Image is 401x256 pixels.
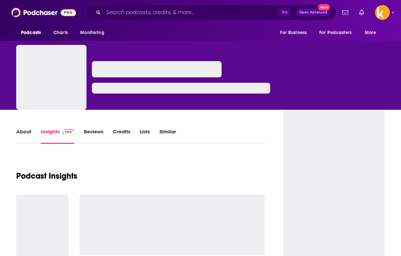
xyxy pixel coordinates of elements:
[296,8,330,17] button: Open AdvancedNew
[75,26,113,39] button: open menu
[21,28,41,37] span: Podcasts
[85,5,336,20] div: Search podcasts, credits, & more...
[375,5,390,20] img: User Profile
[375,5,390,20] span: Logged in as sshawan
[62,129,74,135] img: Podchaser Pro
[113,128,130,144] a: Credits
[16,171,77,181] h1: Podcast Insights
[41,128,74,144] a: InsightsPodchaser Pro
[319,28,352,37] span: For Podcasters
[299,11,327,14] span: Open Advanced
[16,128,31,144] a: About
[278,8,291,17] span: ⌘ K
[375,5,390,20] button: Show profile menu
[315,26,361,39] button: open menu
[356,7,367,18] a: Show notifications dropdown
[84,128,103,144] a: Reviews
[318,4,330,10] span: New
[275,26,315,39] button: open menu
[159,128,176,144] a: Similar
[360,26,385,39] button: open menu
[53,28,68,37] span: Charts
[340,7,351,18] a: Show notifications dropdown
[11,6,76,19] img: Podchaser - Follow, Share and Rate Podcasts
[280,28,307,37] span: For Business
[49,26,72,39] a: Charts
[140,128,150,144] a: Lists
[103,7,278,18] input: Search podcasts, credits, & more...
[365,28,376,37] span: More
[80,28,104,37] span: Monitoring
[16,26,50,39] button: open menu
